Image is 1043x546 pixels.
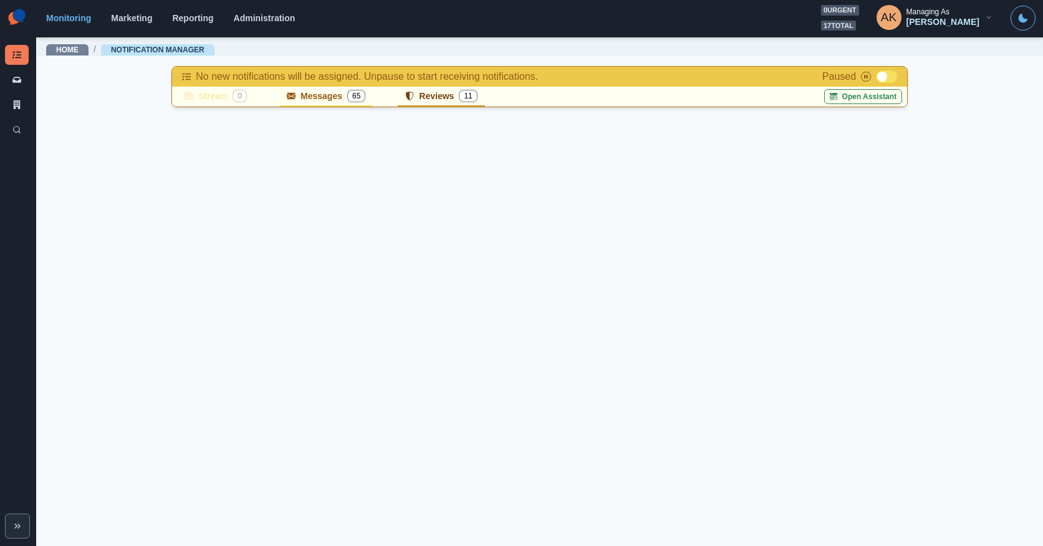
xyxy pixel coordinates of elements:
[5,45,29,65] a: Notification Manager
[5,514,30,539] button: Expand
[824,89,903,104] button: Open Assistant
[822,69,856,84] p: Paused
[46,43,214,56] nav: breadcrumb
[5,95,29,115] a: By Client
[398,87,484,107] button: Reviews11
[906,17,979,27] div: [PERSON_NAME]
[111,45,204,54] a: Notification Manager
[5,70,29,90] a: Notification Inbox
[867,5,1003,30] button: Managing As[PERSON_NAME]
[459,90,477,102] span: 11
[347,90,365,102] span: 65
[279,87,373,107] button: Messages65
[196,69,538,84] p: No new notifications will be assigned. Unpause to start receiving notifications.
[821,5,859,16] span: 0 urgent
[5,120,29,140] a: Search
[172,13,213,23] a: Reporting
[906,7,949,16] div: Managing As
[233,90,247,102] span: 0
[94,43,96,56] span: /
[111,13,152,23] a: Marketing
[881,2,897,32] div: Alex Kalogeropoulos
[234,13,296,23] a: Administration
[821,21,856,31] span: 17 total
[177,87,254,107] button: Stream0
[46,13,91,23] a: Monitoring
[56,45,79,54] a: Home
[1011,6,1036,31] button: Toggle Mode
